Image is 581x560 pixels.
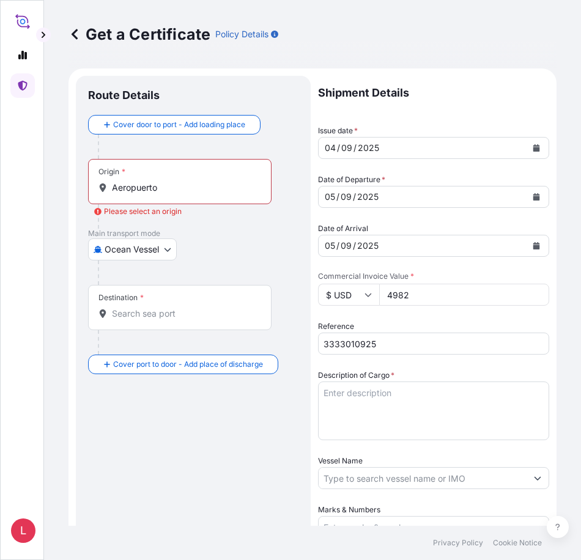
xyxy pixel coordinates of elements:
[88,355,278,374] button: Cover port to door - Add place of discharge
[324,190,336,204] div: day,
[318,174,385,186] span: Date of Departure
[98,167,125,177] div: Origin
[318,333,549,355] input: Enter booking reference
[339,190,353,204] div: month,
[353,238,356,253] div: /
[20,525,26,537] span: L
[112,182,256,194] input: Origin
[319,467,527,489] input: Type to search vessel name or IMO
[493,538,542,548] a: Cookie Notice
[318,369,394,381] label: Description of Cargo
[337,141,340,155] div: /
[113,119,245,131] span: Cover door to port - Add loading place
[318,455,363,467] label: Vessel Name
[433,538,483,548] a: Privacy Policy
[356,238,380,253] div: year,
[527,138,546,158] button: Calendar
[339,238,353,253] div: month,
[112,308,256,320] input: Destination
[336,238,339,253] div: /
[527,467,549,489] button: Show suggestions
[357,141,380,155] div: year,
[105,243,159,256] span: Ocean Vessel
[318,125,358,137] span: Issue date
[318,504,380,516] label: Marks & Numbers
[336,190,339,204] div: /
[113,358,263,370] span: Cover port to door - Add place of discharge
[527,236,546,256] button: Calendar
[324,238,336,253] div: day,
[88,115,261,134] button: Cover door to port - Add loading place
[318,223,368,235] span: Date of Arrival
[88,88,160,103] p: Route Details
[324,141,337,155] div: day,
[68,24,210,44] p: Get a Certificate
[88,229,298,238] p: Main transport mode
[318,320,354,333] label: Reference
[318,271,549,281] span: Commercial Invoice Value
[318,76,549,110] p: Shipment Details
[356,190,380,204] div: year,
[88,238,177,260] button: Select transport
[353,190,356,204] div: /
[215,28,268,40] p: Policy Details
[98,293,144,303] div: Destination
[94,205,182,218] div: Please select an origin
[379,284,549,306] input: Enter amount
[353,141,357,155] div: /
[527,187,546,207] button: Calendar
[340,141,353,155] div: month,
